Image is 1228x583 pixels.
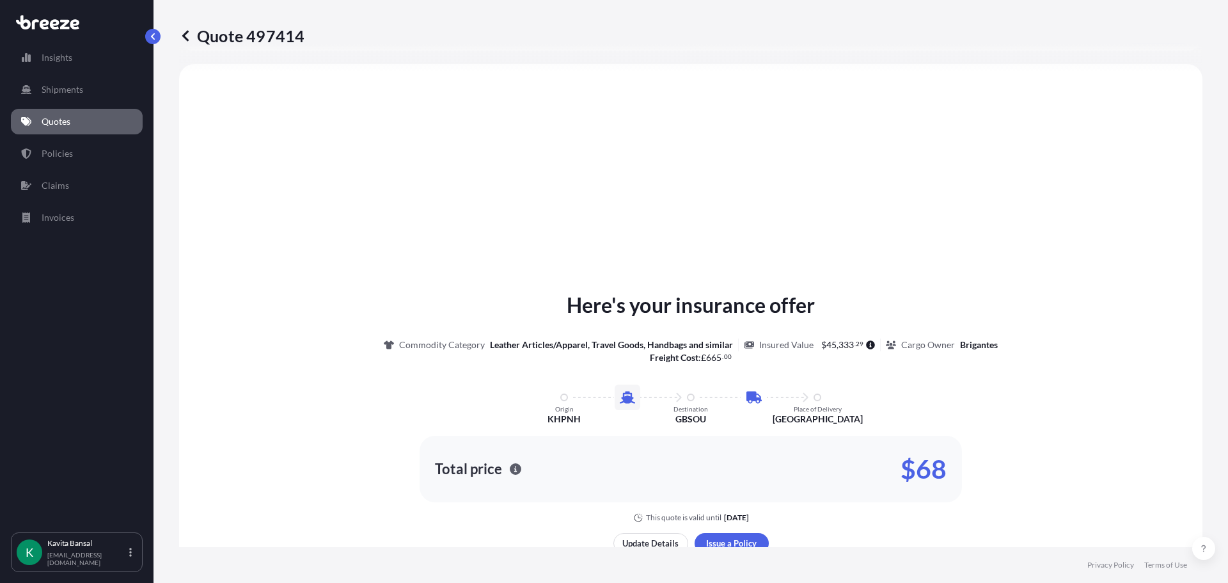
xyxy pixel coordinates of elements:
[901,459,947,479] p: $68
[490,339,733,351] p: Leather Articles/Apparel, Travel Goods, Handbags and similar
[42,51,72,64] p: Insights
[555,405,574,413] p: Origin
[42,83,83,96] p: Shipments
[622,537,679,550] p: Update Details
[838,340,854,349] span: 333
[26,546,33,559] span: K
[759,339,814,351] p: Insured Value
[650,352,698,363] b: Freight Cost
[47,551,127,566] p: [EMAIL_ADDRESS][DOMAIN_NAME]
[11,173,143,198] a: Claims
[701,353,706,362] span: £
[821,340,826,349] span: $
[646,513,721,523] p: This quote is valid until
[854,342,856,346] span: .
[11,45,143,70] a: Insights
[773,413,863,426] p: [GEOGRAPHIC_DATA]
[722,355,723,359] span: .
[724,513,749,523] p: [DATE]
[42,147,73,160] p: Policies
[706,353,721,362] span: 665
[960,339,998,351] p: Brigantes
[695,533,769,554] button: Issue a Policy
[1144,560,1187,570] a: Terms of Use
[11,109,143,134] a: Quotes
[675,413,706,426] p: GBSOU
[706,537,757,550] p: Issue a Policy
[724,355,732,359] span: 00
[650,351,732,364] p: :
[42,211,74,224] p: Invoices
[613,533,688,554] button: Update Details
[567,290,815,321] p: Here's your insurance offer
[826,340,837,349] span: 45
[794,405,842,413] p: Place of Delivery
[11,77,143,102] a: Shipments
[11,205,143,230] a: Invoices
[673,405,708,413] p: Destination
[399,339,485,351] p: Commodity Category
[1087,560,1134,570] a: Privacy Policy
[42,179,69,192] p: Claims
[47,538,127,548] p: Kavita Bansal
[837,340,838,349] span: ,
[547,413,581,426] p: KHPNH
[901,339,955,351] p: Cargo Owner
[11,141,143,166] a: Policies
[179,26,304,46] p: Quote 497414
[856,342,863,346] span: 29
[42,115,70,128] p: Quotes
[435,463,502,475] p: Total price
